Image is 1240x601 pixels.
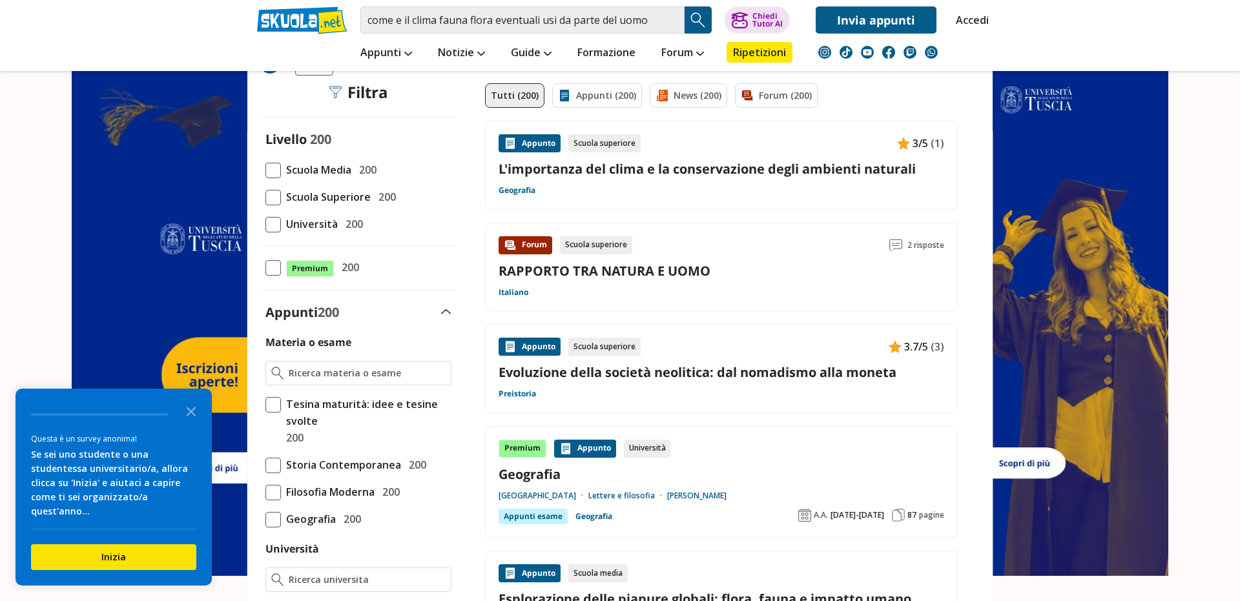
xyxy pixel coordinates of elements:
div: Se sei uno studente o una studentessa universitario/a, allora clicca su 'Inizia' e aiutaci a capi... [31,447,196,518]
img: Forum contenuto [504,239,517,252]
span: 87 [907,510,916,520]
a: Geografia [499,465,944,483]
img: Appunti contenuto [897,137,910,150]
span: (1) [931,135,944,152]
a: [GEOGRAPHIC_DATA] [499,491,588,501]
img: Commenti lettura [889,239,902,252]
span: 200 [281,429,304,446]
img: facebook [882,46,895,59]
span: 200 [340,216,363,232]
span: 200 [404,456,426,473]
a: Appunti [357,42,415,65]
img: WhatsApp [925,46,938,59]
div: Appunto [499,564,561,582]
a: Forum (200) [735,83,818,108]
a: Accedi [956,6,983,34]
span: Geografia [281,511,336,527]
span: A.A. [814,510,828,520]
img: Appunti filtro contenuto [558,89,571,102]
img: Appunti contenuto [559,442,572,455]
a: [PERSON_NAME] [667,491,727,501]
input: Cerca appunti, riassunti o versioni [360,6,685,34]
span: Scuola Superiore [281,188,371,205]
label: Livello [265,130,307,148]
button: Search Button [685,6,712,34]
span: 200 [354,161,377,178]
div: Università [624,440,671,458]
div: Forum [499,236,552,254]
span: Tesina maturità: idee e tesine svolte [281,396,451,429]
span: Università [281,216,338,232]
a: Geografia [575,509,612,524]
div: Appunto [554,440,616,458]
div: Filtra [329,83,388,101]
button: ChiediTutor AI [725,6,790,34]
a: Formazione [574,42,639,65]
img: Apri e chiudi sezione [441,309,451,314]
a: L'importanza del clima e la conservazione degli ambienti naturali [499,160,944,178]
img: tiktok [840,46,852,59]
div: Survey [15,389,212,586]
span: 200 [336,259,359,276]
img: Cerca appunti, riassunti o versioni [688,10,708,30]
img: Anno accademico [798,509,811,522]
img: twitch [904,46,916,59]
img: Forum filtro contenuto [741,89,754,102]
img: Ricerca universita [271,573,284,586]
a: Invia appunti [816,6,936,34]
a: Notizie [435,42,488,65]
a: Forum [658,42,707,65]
a: Appunti (200) [552,83,642,108]
input: Ricerca materia o esame [289,367,446,380]
a: RAPPORTO TRA NATURA E UOMO [499,262,710,280]
img: Appunti contenuto [504,137,517,150]
div: Scuola superiore [568,134,641,152]
span: 2 risposte [907,236,944,254]
span: 200 [310,130,331,148]
span: 200 [338,511,361,527]
a: Ripetizioni [727,42,792,63]
a: Lettere e filosofia [588,491,667,501]
a: News (200) [650,83,727,108]
span: 200 [377,484,400,500]
img: instagram [818,46,831,59]
a: Italiano [499,287,528,298]
img: Filtra filtri mobile [329,86,342,99]
span: Storia Contemporanea [281,456,401,473]
span: 3/5 [913,135,928,152]
a: Geografia [499,185,535,196]
span: Premium [286,260,334,277]
img: Appunti contenuto [889,340,902,353]
label: Appunti [265,303,339,321]
span: (3) [931,338,944,355]
img: News filtro contenuto [656,89,668,102]
span: 3.7/5 [904,338,928,355]
img: youtube [861,46,874,59]
img: Appunti contenuto [504,567,517,580]
label: Università [265,542,319,556]
span: 200 [373,188,396,205]
span: Scuola Media [281,161,351,178]
div: Appunti esame [499,509,568,524]
input: Ricerca universita [289,573,446,586]
div: Premium [499,440,546,458]
span: pagine [919,510,944,520]
label: Materia o esame [265,335,351,349]
div: Scuola media [568,564,628,582]
button: Inizia [31,544,196,570]
img: Ricerca materia o esame [271,367,284,380]
div: Chiedi Tutor AI [752,12,783,28]
div: Questa è un survey anonima! [31,433,196,445]
span: [DATE]-[DATE] [831,510,884,520]
button: Close the survey [178,398,204,423]
div: Appunto [499,338,561,356]
a: Tutti (200) [485,83,544,108]
img: Appunti contenuto [504,340,517,353]
img: Pagine [892,509,905,522]
span: Filosofia Moderna [281,484,375,500]
a: Guide [508,42,555,65]
div: Scuola superiore [560,236,632,254]
a: Preistoria [499,389,536,399]
a: Evoluzione della società neolitica: dal nomadismo alla moneta [499,363,944,381]
div: Scuola superiore [568,338,641,356]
